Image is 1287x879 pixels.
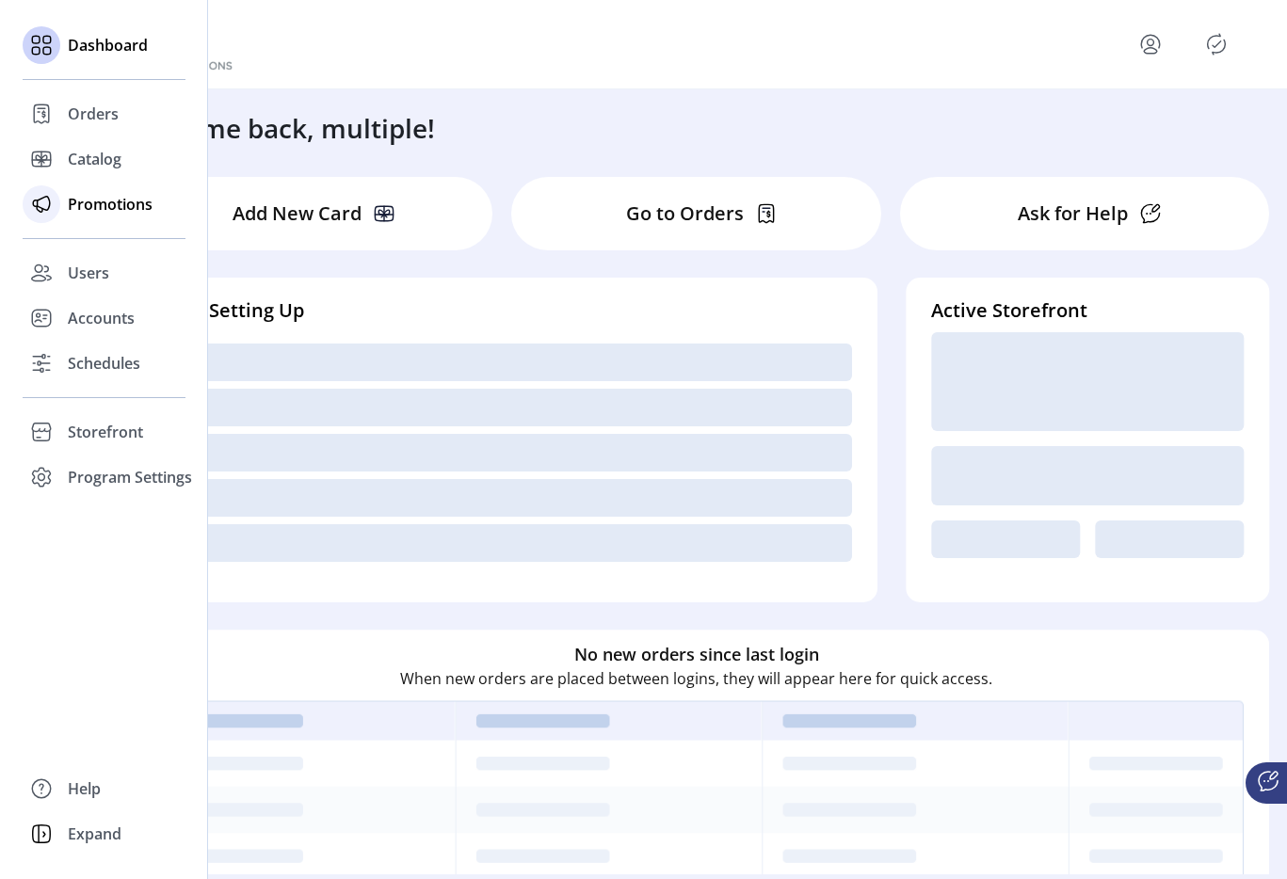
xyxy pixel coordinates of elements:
[68,823,121,845] span: Expand
[68,421,143,443] span: Storefront
[233,200,362,228] p: Add New Card
[1135,29,1166,59] button: menu
[1018,200,1128,228] p: Ask for Help
[68,307,135,329] span: Accounts
[68,262,109,284] span: Users
[68,34,148,56] span: Dashboard
[1201,29,1231,59] button: Publisher Panel
[400,667,992,690] p: When new orders are placed between logins, they will appear here for quick access.
[68,352,140,375] span: Schedules
[68,777,101,800] span: Help
[574,642,819,667] h6: No new orders since last login
[931,296,1244,325] h4: Active Storefront
[149,296,852,325] h4: Finish Setting Up
[626,200,744,228] p: Go to Orders
[124,108,435,148] h3: Welcome back, multiple!
[68,148,121,170] span: Catalog
[68,466,192,488] span: Program Settings
[68,193,153,216] span: Promotions
[68,103,119,125] span: Orders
